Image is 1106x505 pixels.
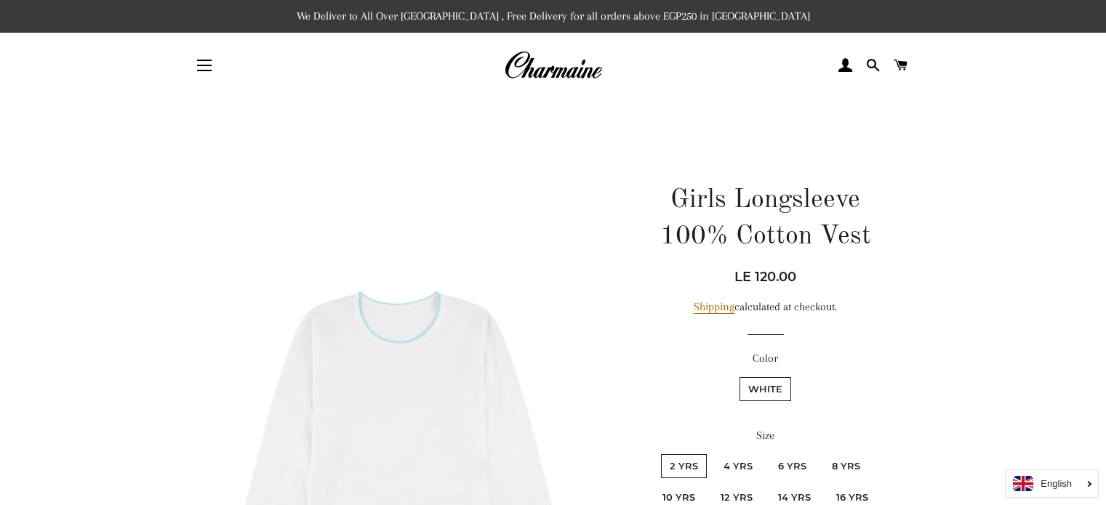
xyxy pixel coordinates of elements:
div: calculated at checkout. [636,298,894,316]
label: 6 yrs [769,454,815,478]
label: Size [636,427,894,445]
label: White [740,377,791,401]
a: English [1013,476,1091,491]
a: Shipping [694,300,734,314]
label: 4 yrs [715,454,761,478]
label: 2 yrs [661,454,707,478]
label: 8 yrs [823,454,869,478]
img: Charmaine Egypt [504,49,602,81]
i: English [1041,479,1072,488]
span: LE 120.00 [734,269,796,285]
h1: Girls Longsleeve 100% Cotton Vest [636,182,894,256]
label: Color [636,350,894,368]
